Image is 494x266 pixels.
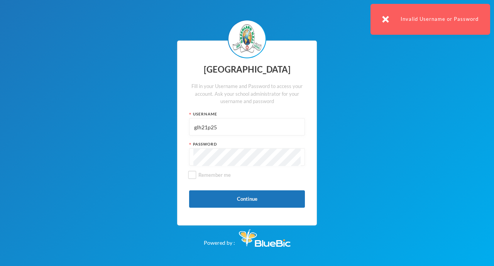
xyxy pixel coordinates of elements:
div: [GEOGRAPHIC_DATA] [189,62,305,77]
div: Password [189,141,305,147]
span: Remember me [195,172,234,178]
div: Username [189,111,305,117]
div: Fill in your Username and Password to access your account. Ask your school administrator for your... [189,83,305,105]
button: Continue [189,190,305,208]
div: Invalid Username or Password [370,4,490,35]
img: Bluebic [239,229,291,247]
div: Powered by : [204,225,291,247]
